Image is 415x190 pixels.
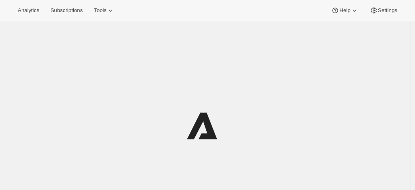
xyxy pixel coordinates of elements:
span: Analytics [18,7,39,14]
button: Tools [89,5,119,16]
button: Help [326,5,363,16]
button: Subscriptions [46,5,87,16]
button: Settings [365,5,402,16]
span: Help [339,7,350,14]
span: Settings [378,7,397,14]
span: Tools [94,7,106,14]
span: Subscriptions [50,7,83,14]
button: Analytics [13,5,44,16]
